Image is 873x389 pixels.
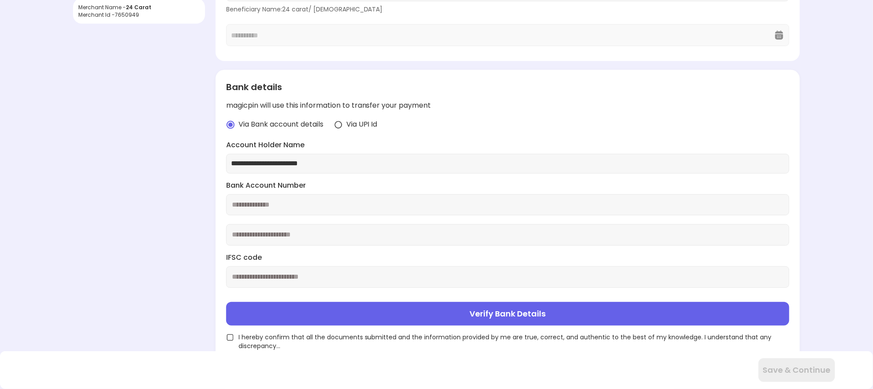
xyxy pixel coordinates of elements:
img: radio [226,120,235,129]
div: Beneficiary Name: 24 carat/ [DEMOGRAPHIC_DATA] [226,5,789,14]
label: Bank Account Number [226,181,789,191]
label: Account Holder Name [226,140,789,150]
span: Via UPI Id [346,120,378,130]
img: unchecked [226,334,234,342]
img: radio [334,120,343,129]
button: Save & Continue [759,358,835,382]
span: Via Bank account details [238,120,323,130]
span: 24 Carat [126,4,151,11]
div: Bank details [226,80,789,94]
button: Verify Bank Details [226,302,789,326]
label: IFSC code [226,253,789,263]
div: Merchant Name - [78,4,200,11]
span: I hereby confirm that all the documents submitted and the information provided by me are true, co... [238,333,789,350]
div: magicpin will use this information to transfer your payment [226,101,789,111]
div: Merchant Id - 7650949 [78,11,200,18]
